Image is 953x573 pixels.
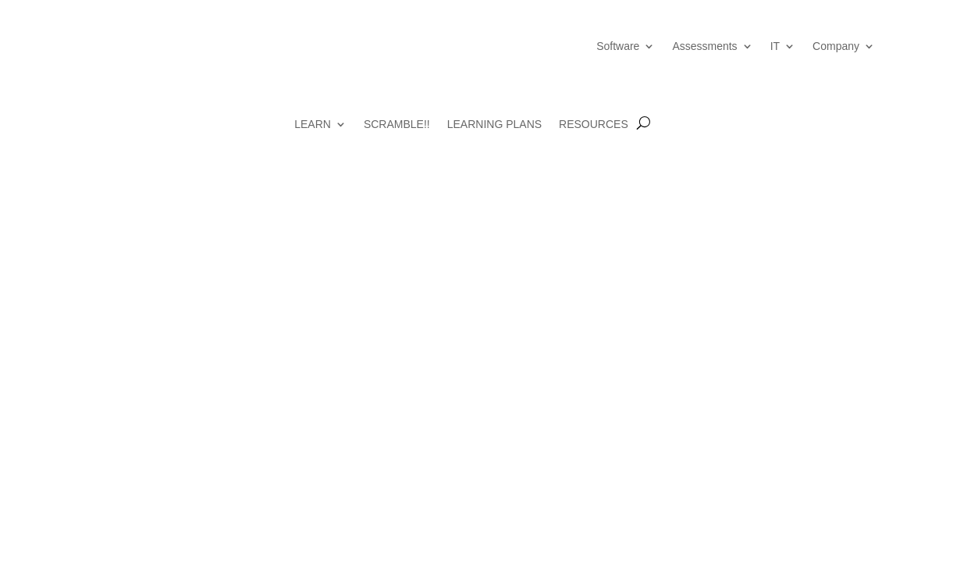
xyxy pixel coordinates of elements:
a: Assessments [672,16,752,77]
a: 2 [481,387,486,393]
a: RESOURCES [559,118,628,153]
a: LEARN [294,118,347,153]
a: Company [813,16,875,77]
a: IT [770,16,795,77]
a: SCRAMBLE!! [364,118,430,153]
a: LEARNING PLANS [447,118,542,153]
a: Software [596,16,655,77]
a: 1 [468,387,473,393]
